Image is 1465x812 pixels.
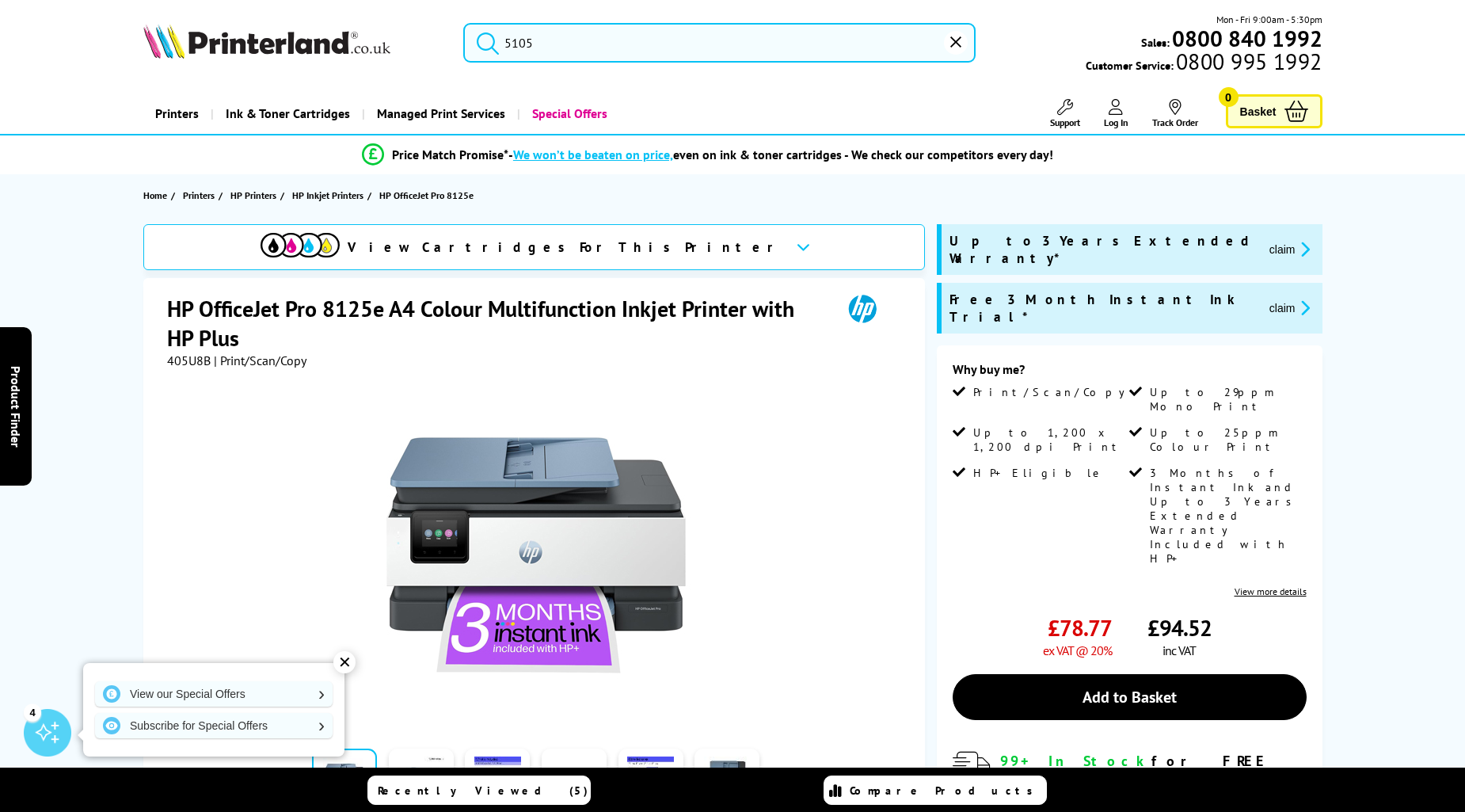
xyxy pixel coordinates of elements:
span: Price Match Promise* [392,147,508,162]
a: Basket 0 [1226,94,1322,128]
a: Support [1050,99,1080,128]
span: 3 Months of Instant Ink and Up to 3 Years Extended Warranty Included with HP+ [1150,466,1303,566]
span: Mon - Fri 9:00am - 5:30pm [1216,12,1322,27]
a: Printerland Logo [143,24,444,62]
span: Customer Service: [1086,54,1322,73]
span: Printers [183,187,215,204]
img: Printerland Logo [143,24,390,59]
span: | Print/Scan/Copy [214,353,306,368]
a: HP OfficeJet Pro 8125e [379,187,478,204]
span: Up to 3 Years Extended Warranty* [949,232,1257,267]
span: View Cartridges For This Printer [348,238,783,256]
span: We won’t be beaten on price, [513,147,673,162]
span: 405U8B [167,353,211,368]
span: HP Printers [230,187,276,204]
button: promo-description [1265,299,1315,317]
span: Log In [1104,116,1128,128]
span: Support [1050,116,1080,128]
span: £78.77 [1048,613,1112,642]
span: £94.52 [1147,613,1212,642]
a: HP Printers [230,187,280,204]
span: 0 [1219,87,1239,107]
div: Why buy me? [953,361,1306,385]
a: 0800 840 1992 [1170,31,1322,46]
b: 0800 840 1992 [1172,24,1322,53]
a: Add to Basket [953,674,1306,720]
h1: HP OfficeJet Pro 8125e A4 Colour Multifunction Inkjet Printer with HP Plus [167,294,827,353]
span: Product Finder [8,365,24,447]
div: - even on ink & toner cartridges - We check our competitors every day! [508,147,1053,162]
span: Up to 29ppm Mono Print [1150,385,1303,414]
input: Search product or brand [463,23,976,63]
img: HP [826,294,899,323]
span: Compare Products [850,783,1041,798]
span: Basket [1240,101,1277,122]
span: Sales: [1141,35,1170,50]
a: View more details [1235,585,1307,597]
span: ex VAT @ 20% [1043,642,1112,658]
img: View Cartridges [261,233,340,257]
span: 99+ In Stock [1000,752,1151,770]
div: ✕ [333,651,356,673]
span: Recently Viewed (5) [378,783,588,798]
span: Home [143,187,167,204]
button: promo-description [1265,240,1315,258]
div: for FREE Next Day Delivery [1000,752,1306,788]
a: Log In [1104,99,1128,128]
div: 4 [24,703,41,721]
a: View our Special Offers [95,681,333,707]
span: Up to 25ppm Colour Print [1150,425,1303,454]
span: Ink & Toner Cartridges [226,93,350,134]
a: Subscribe for Special Offers [95,713,333,738]
a: Ink & Toner Cartridges [211,93,362,134]
a: Track Order [1152,99,1198,128]
span: 0800 995 1992 [1174,54,1322,69]
li: modal_Promise [107,141,1308,169]
a: Printers [143,93,211,134]
a: HP Inkjet Printers [292,187,367,204]
a: Special Offers [517,93,619,134]
img: HP OfficeJet Pro 8125e [381,400,691,711]
a: Printers [183,187,219,204]
a: Managed Print Services [362,93,517,134]
a: Compare Products [824,776,1047,805]
span: Up to 1,200 x 1,200 dpi Print [973,425,1126,454]
span: HP+ Eligible [973,466,1105,480]
span: Free 3 Month Instant Ink Trial* [949,291,1257,326]
a: Recently Viewed (5) [367,776,591,805]
a: Home [143,187,171,204]
span: HP OfficeJet Pro 8125e [379,187,474,204]
span: HP Inkjet Printers [292,187,363,204]
span: Print/Scan/Copy [973,385,1136,399]
span: inc VAT [1162,642,1196,658]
